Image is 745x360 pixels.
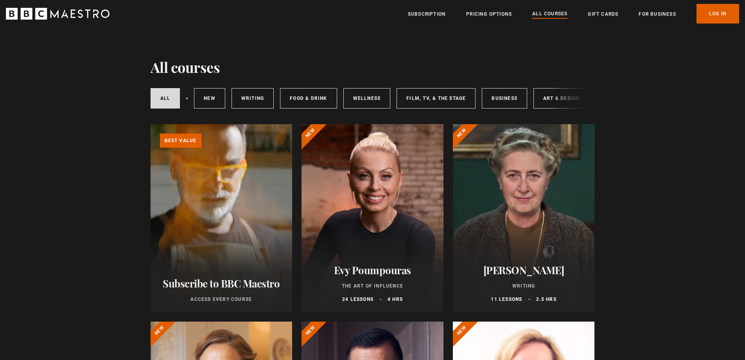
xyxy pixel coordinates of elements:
p: Best value [160,134,201,148]
p: Writing [462,282,585,289]
a: [PERSON_NAME] Writing 11 lessons 2.5 hrs New [453,124,595,312]
svg: BBC Maestro [6,8,110,20]
a: For business [639,10,676,18]
a: Subscription [408,10,446,18]
p: The Art of Influence [311,282,434,289]
a: Business [482,88,527,109]
a: Food & Drink [280,88,337,109]
a: Log In [697,4,739,24]
a: All Courses [532,10,567,18]
h2: [PERSON_NAME] [462,264,585,276]
h1: All courses [151,59,220,75]
p: 11 lessons [491,296,522,303]
nav: Primary [408,4,739,24]
a: All [151,88,180,109]
p: 4 hrs [388,296,403,303]
a: New [194,88,225,109]
a: Evy Poumpouras The Art of Influence 24 lessons 4 hrs New [302,124,443,312]
h2: Evy Poumpouras [311,264,434,276]
p: 2.5 hrs [536,296,556,303]
a: Writing [232,88,274,109]
p: 24 lessons [342,296,373,303]
a: Art & Design [533,88,589,109]
a: Wellness [343,88,391,109]
a: Gift Cards [588,10,618,18]
a: Pricing Options [466,10,512,18]
a: Film, TV, & The Stage [397,88,476,109]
